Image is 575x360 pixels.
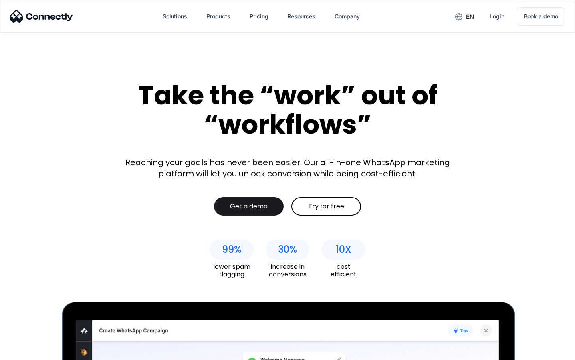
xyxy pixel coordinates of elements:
[108,81,467,139] div: Take the “work” out of “workflows”
[278,244,297,255] div: 30%
[206,11,230,22] div: Products
[214,197,284,216] a: Get a demo
[308,202,344,210] div: Try for free
[266,263,309,278] div: increase in conversions
[250,11,268,22] div: Pricing
[335,11,360,22] div: Company
[336,244,351,255] div: 10X
[490,11,504,22] div: Login
[120,157,455,179] div: Reaching your goals has never been easier. Our all-in-one WhatsApp marketing platform will let yo...
[321,263,365,278] div: cost efficient
[287,11,315,22] div: Resources
[210,263,254,278] div: lower spam flagging
[163,11,187,22] div: Solutions
[466,11,474,22] div: en
[16,346,48,357] ul: Language list
[10,10,73,23] img: Connectly Logo
[291,197,361,216] a: Try for free
[517,7,565,26] a: Book a demo
[222,244,242,255] div: 99%
[243,7,275,26] a: Pricing
[8,346,48,357] aside: Language selected: English
[483,7,511,26] a: Login
[230,202,268,210] div: Get a demo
